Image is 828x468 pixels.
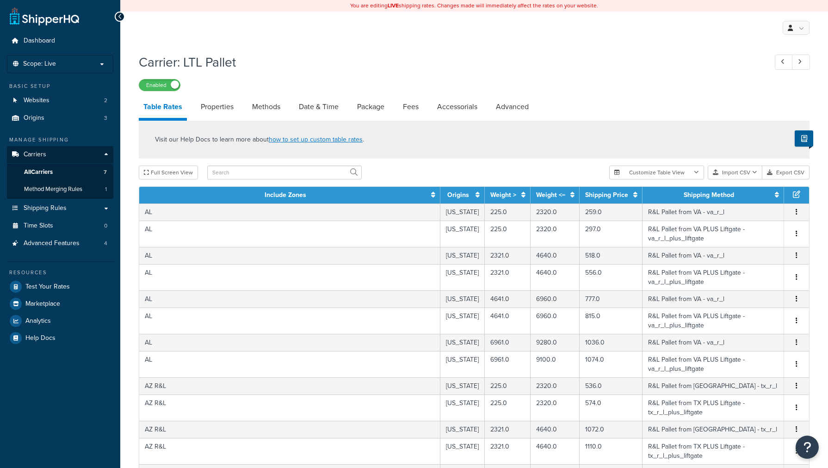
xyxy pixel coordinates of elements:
[196,96,238,118] a: Properties
[139,290,440,308] td: AL
[643,308,784,334] td: R&L Pallet from VA PLUS Liftgate - va_r_l_plus_liftgate
[7,217,113,234] li: Time Slots
[207,166,362,179] input: Search
[388,1,399,10] b: LIVE
[7,330,113,346] a: Help Docs
[25,300,60,308] span: Marketplace
[139,438,440,464] td: AZ R&L
[7,235,113,252] a: Advanced Features4
[643,221,784,247] td: R&L Pallet from VA PLUS Liftgate - va_r_l_plus_liftgate
[795,130,813,147] button: Show Help Docs
[25,283,70,291] span: Test Your Rates
[485,290,531,308] td: 4641.0
[643,264,784,290] td: R&L Pallet from VA PLUS Liftgate - va_r_l_plus_liftgate
[139,377,440,394] td: AZ R&L
[792,55,810,70] a: Next Record
[485,203,531,221] td: 225.0
[7,32,113,49] li: Dashboard
[531,221,580,247] td: 2320.0
[531,290,580,308] td: 6960.0
[7,82,113,90] div: Basic Setup
[440,421,485,438] td: [US_STATE]
[104,240,107,247] span: 4
[24,222,53,230] span: Time Slots
[139,53,758,71] h1: Carrier: LTL Pallet
[139,221,440,247] td: AL
[139,264,440,290] td: AL
[7,200,113,217] a: Shipping Rules
[139,80,180,91] label: Enabled
[485,334,531,351] td: 6961.0
[708,166,762,179] button: Import CSV
[24,240,80,247] span: Advanced Features
[104,97,107,105] span: 2
[7,146,113,199] li: Carriers
[23,60,56,68] span: Scope: Live
[139,421,440,438] td: AZ R&L
[104,114,107,122] span: 3
[398,96,423,118] a: Fees
[485,377,531,394] td: 225.0
[139,96,187,121] a: Table Rates
[684,190,734,200] a: Shipping Method
[440,221,485,247] td: [US_STATE]
[485,264,531,290] td: 2321.0
[7,110,113,127] a: Origins3
[775,55,793,70] a: Previous Record
[580,351,643,377] td: 1074.0
[155,135,364,145] p: Visit our Help Docs to learn more about .
[24,204,67,212] span: Shipping Rules
[294,96,343,118] a: Date & Time
[440,377,485,394] td: [US_STATE]
[491,96,533,118] a: Advanced
[580,377,643,394] td: 536.0
[24,185,82,193] span: Method Merging Rules
[24,151,46,159] span: Carriers
[643,334,784,351] td: R&L Pallet from VA - va_r_l
[609,166,704,179] button: Customize Table View
[580,247,643,264] td: 518.0
[580,334,643,351] td: 1036.0
[762,166,809,179] button: Export CSV
[485,421,531,438] td: 2321.0
[7,110,113,127] li: Origins
[643,203,784,221] td: R&L Pallet from VA - va_r_l
[643,438,784,464] td: R&L Pallet from TX PLUS Liftgate - tx_r_l_plus_liftgate
[24,37,55,45] span: Dashboard
[485,221,531,247] td: 225.0
[485,247,531,264] td: 2321.0
[440,264,485,290] td: [US_STATE]
[580,308,643,334] td: 815.0
[440,203,485,221] td: [US_STATE]
[104,222,107,230] span: 0
[531,421,580,438] td: 4640.0
[531,351,580,377] td: 9100.0
[440,394,485,421] td: [US_STATE]
[105,185,107,193] span: 1
[643,290,784,308] td: R&L Pallet from VA - va_r_l
[580,290,643,308] td: 777.0
[580,394,643,421] td: 574.0
[7,313,113,329] a: Analytics
[531,377,580,394] td: 2320.0
[7,235,113,252] li: Advanced Features
[24,97,49,105] span: Websites
[7,278,113,295] a: Test Your Rates
[7,269,113,277] div: Resources
[139,308,440,334] td: AL
[531,334,580,351] td: 9280.0
[447,190,469,200] a: Origins
[269,135,363,144] a: how to set up custom table rates
[440,351,485,377] td: [US_STATE]
[585,190,628,200] a: Shipping Price
[139,394,440,421] td: AZ R&L
[580,203,643,221] td: 259.0
[440,334,485,351] td: [US_STATE]
[139,351,440,377] td: AL
[7,92,113,109] li: Websites
[536,190,565,200] a: Weight <=
[139,247,440,264] td: AL
[247,96,285,118] a: Methods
